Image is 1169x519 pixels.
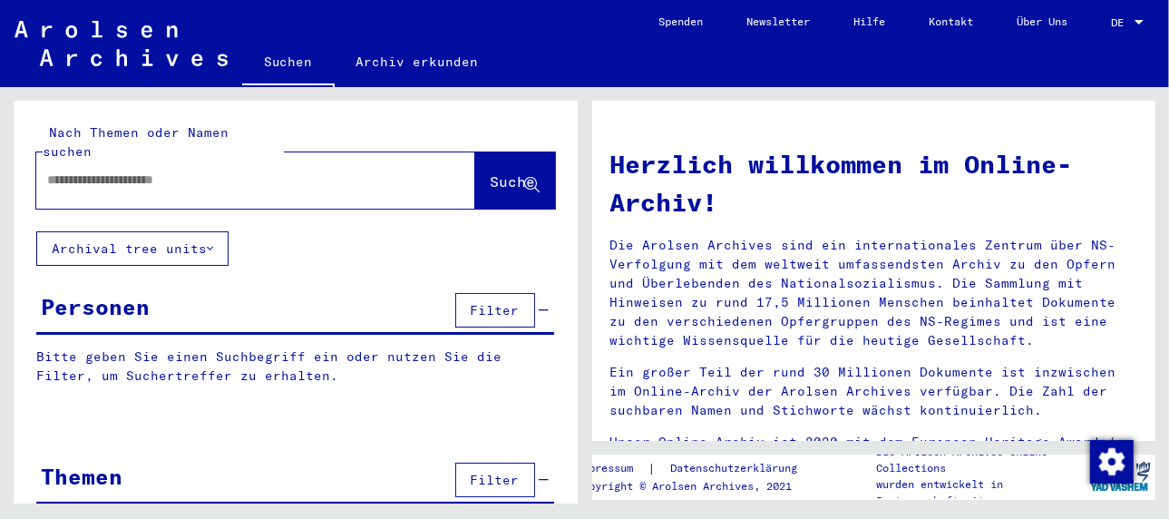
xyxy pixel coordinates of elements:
[471,302,520,318] span: Filter
[876,444,1085,476] p: Die Arolsen Archives Online-Collections
[876,476,1085,509] p: wurden entwickelt in Partnerschaft mit
[576,459,648,478] a: Impressum
[576,459,819,478] div: |
[471,472,520,488] span: Filter
[335,40,501,83] a: Archiv erkunden
[1111,16,1131,29] span: DE
[475,152,555,209] button: Suche
[610,363,1138,420] p: Ein großer Teil der rund 30 Millionen Dokumente ist inzwischen im Online-Archiv der Arolsen Archi...
[610,236,1138,350] p: Die Arolsen Archives sind ein internationales Zentrum über NS-Verfolgung mit dem weltweit umfasse...
[576,478,819,495] p: Copyright © Arolsen Archives, 2021
[15,21,228,66] img: Arolsen_neg.svg
[41,290,150,323] div: Personen
[491,172,536,191] span: Suche
[43,124,229,160] mat-label: Nach Themen oder Namen suchen
[36,231,229,266] button: Archival tree units
[610,433,1138,490] p: Unser Online-Archiv ist 2020 mit dem European Heritage Award / Europa Nostra Award 2020 ausgezeic...
[36,348,554,386] p: Bitte geben Sie einen Suchbegriff ein oder nutzen Sie die Filter, um Suchertreffer zu erhalten.
[242,40,335,87] a: Suchen
[610,145,1138,221] h1: Herzlich willkommen im Online-Archiv!
[455,293,535,328] button: Filter
[41,460,122,493] div: Themen
[1086,454,1154,499] img: yv_logo.png
[455,463,535,497] button: Filter
[656,459,819,478] a: Datenschutzerklärung
[1090,440,1134,484] img: Zustimmung ändern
